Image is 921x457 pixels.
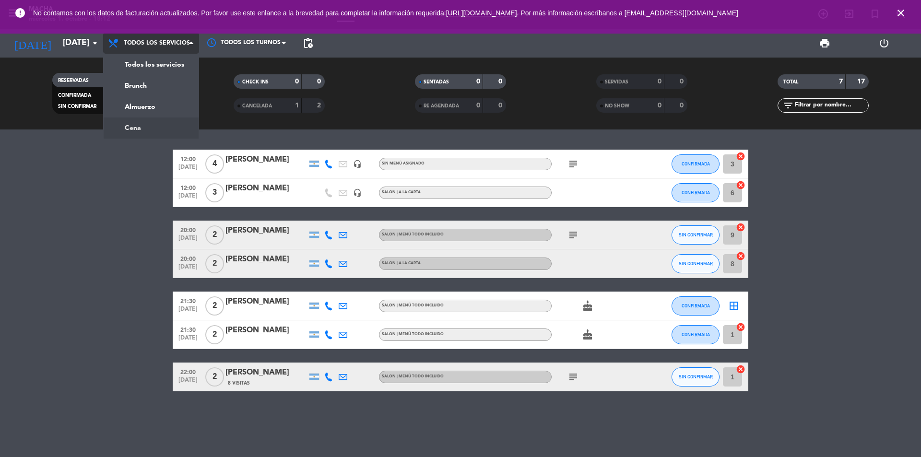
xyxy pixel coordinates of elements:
[672,325,720,344] button: CONFIRMADA
[582,300,593,312] i: cake
[205,254,224,273] span: 2
[242,104,272,108] span: CANCELADA
[672,183,720,202] button: CONFIRMADA
[382,304,444,307] span: SALON | MENÚ TODO INCLUIDO
[680,102,685,109] strong: 0
[424,104,459,108] span: RE AGENDADA
[295,102,299,109] strong: 1
[205,296,224,316] span: 2
[176,264,200,275] span: [DATE]
[225,182,307,195] div: [PERSON_NAME]
[58,78,89,83] span: RESERVADAS
[205,154,224,174] span: 4
[225,295,307,308] div: [PERSON_NAME]
[582,329,593,340] i: cake
[382,233,444,236] span: SALON | MENÚ TODO INCLUIDO
[605,80,628,84] span: SERVIDAS
[104,117,199,139] a: Cena
[176,224,200,235] span: 20:00
[736,322,745,332] i: cancel
[736,152,745,161] i: cancel
[605,104,629,108] span: NO SHOW
[794,100,868,111] input: Filtrar por nombre...
[353,160,362,168] i: headset_mic
[205,367,224,387] span: 2
[176,295,200,306] span: 21:30
[176,366,200,377] span: 22:00
[124,40,190,47] span: Todos los servicios
[176,377,200,388] span: [DATE]
[228,379,250,387] span: 8 Visitas
[783,80,798,84] span: TOTAL
[895,7,907,19] i: close
[682,190,710,195] span: CONFIRMADA
[33,9,738,17] span: No contamos con los datos de facturación actualizados. Por favor use este enlance a la brevedad p...
[14,7,26,19] i: error
[104,96,199,117] a: Almuerzo
[839,78,843,85] strong: 7
[736,251,745,261] i: cancel
[225,153,307,166] div: [PERSON_NAME]
[446,9,517,17] a: [URL][DOMAIN_NAME]
[682,161,710,166] span: CONFIRMADA
[176,164,200,175] span: [DATE]
[176,253,200,264] span: 20:00
[58,93,91,98] span: CONFIRMADA
[302,37,314,49] span: pending_actions
[176,324,200,335] span: 21:30
[58,104,96,109] span: SIN CONFIRMAR
[672,296,720,316] button: CONFIRMADA
[176,182,200,193] span: 12:00
[498,78,504,85] strong: 0
[104,54,199,75] a: Todos los servicios
[317,102,323,109] strong: 2
[658,78,661,85] strong: 0
[567,229,579,241] i: subject
[736,223,745,232] i: cancel
[205,225,224,245] span: 2
[476,102,480,109] strong: 0
[782,100,794,111] i: filter_list
[382,190,421,194] span: SALON | A LA CARTA
[567,371,579,383] i: subject
[225,224,307,237] div: [PERSON_NAME]
[567,158,579,170] i: subject
[672,254,720,273] button: SIN CONFIRMAR
[353,188,362,197] i: headset_mic
[382,162,425,165] span: Sin menú asignado
[295,78,299,85] strong: 0
[104,75,199,96] a: Brunch
[176,235,200,246] span: [DATE]
[205,183,224,202] span: 3
[382,375,444,378] span: SALON | MENÚ TODO INCLUIDO
[672,225,720,245] button: SIN CONFIRMAR
[672,154,720,174] button: CONFIRMADA
[679,232,713,237] span: SIN CONFIRMAR
[736,180,745,190] i: cancel
[317,78,323,85] strong: 0
[680,78,685,85] strong: 0
[658,102,661,109] strong: 0
[878,37,890,49] i: power_settings_new
[679,374,713,379] span: SIN CONFIRMAR
[176,153,200,164] span: 12:00
[672,367,720,387] button: SIN CONFIRMAR
[517,9,738,17] a: . Por más información escríbanos a [EMAIL_ADDRESS][DOMAIN_NAME]
[205,325,224,344] span: 2
[89,37,101,49] i: arrow_drop_down
[225,324,307,337] div: [PERSON_NAME]
[682,332,710,337] span: CONFIRMADA
[382,332,444,336] span: SALON | MENÚ TODO INCLUIDO
[819,37,830,49] span: print
[728,300,740,312] i: border_all
[498,102,504,109] strong: 0
[225,366,307,379] div: [PERSON_NAME]
[679,261,713,266] span: SIN CONFIRMAR
[176,335,200,346] span: [DATE]
[476,78,480,85] strong: 0
[854,29,914,58] div: LOG OUT
[382,261,421,265] span: SALON | A LA CARTA
[736,364,745,374] i: cancel
[7,33,58,54] i: [DATE]
[424,80,449,84] span: SENTADAS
